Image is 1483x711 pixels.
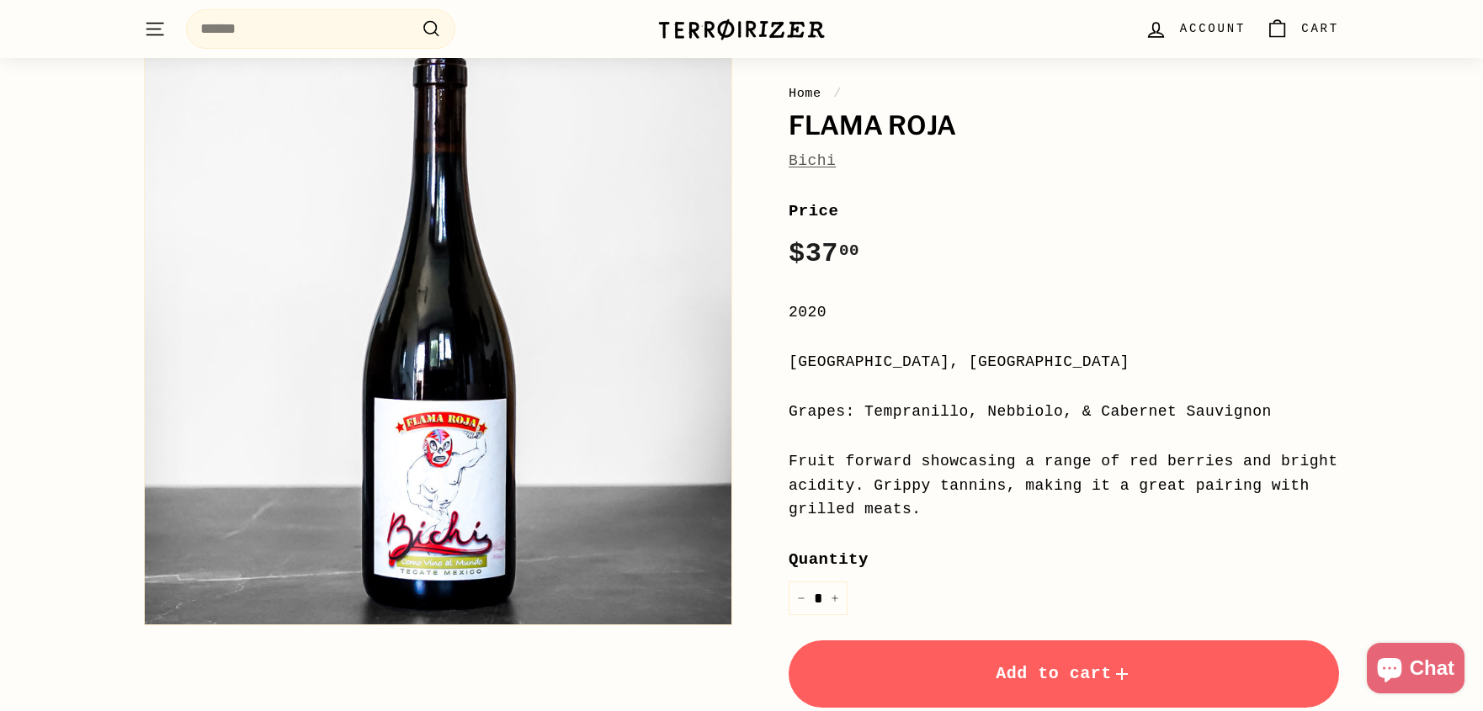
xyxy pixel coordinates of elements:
[789,152,836,169] a: Bichi
[789,547,1339,572] label: Quantity
[839,241,859,260] sup: 00
[789,400,1339,424] div: Grapes: Tempranillo, Nebbiolo, & Cabernet Sauvignon
[789,300,1339,325] div: 2020
[789,86,821,101] a: Home
[1301,19,1339,38] span: Cart
[789,83,1339,103] nav: breadcrumbs
[789,581,814,616] button: Reduce item quantity by one
[789,581,848,616] input: quantity
[1362,643,1470,698] inbox-online-store-chat: Shopify online store chat
[789,350,1339,374] div: [GEOGRAPHIC_DATA], [GEOGRAPHIC_DATA]
[789,112,1339,141] h1: Flama Roja
[829,86,846,101] span: /
[1256,4,1349,54] a: Cart
[996,664,1132,683] span: Add to cart
[822,581,848,616] button: Increase item quantity by one
[1135,4,1256,54] a: Account
[789,640,1339,708] button: Add to cart
[789,449,1339,522] div: Fruit forward showcasing a range of red berries and bright acidity. Grippy tannins, making it a g...
[789,199,1339,224] label: Price
[1180,19,1246,38] span: Account
[789,238,859,269] span: $37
